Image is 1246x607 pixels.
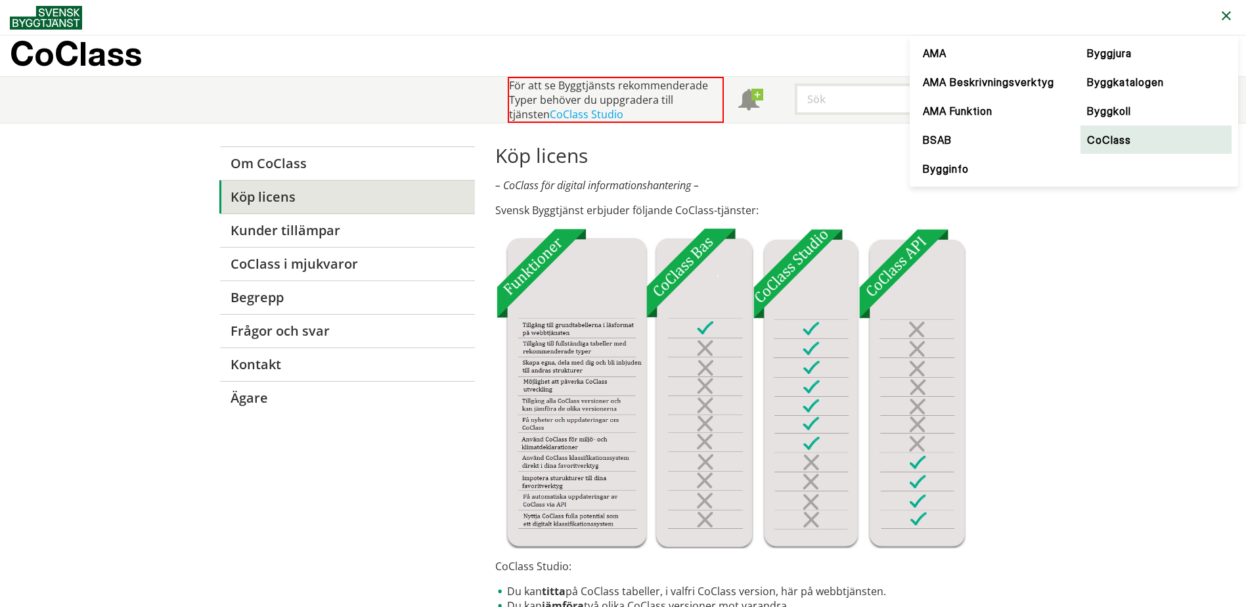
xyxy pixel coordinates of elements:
[219,381,475,415] a: Ägare
[219,180,475,214] a: Köp licens
[495,203,1027,217] p: Svensk Byggtjänst erbjuder följande CoClass-tjänster:
[542,584,566,598] strong: titta
[219,281,475,314] a: Begrepp
[219,348,475,381] a: Kontakt
[10,46,142,61] p: CoClass
[219,247,475,281] a: CoClass i mjukvaror
[219,314,475,348] a: Frågor och svar
[495,559,1027,573] p: CoClass Studio:
[1080,97,1232,125] a: Byggkoll
[1080,68,1232,97] a: Byggkatalogen
[916,125,1067,154] a: BSAB
[10,35,170,76] a: CoClass
[219,214,475,247] a: Kunder tillämpar
[10,6,82,30] img: Svensk Byggtjänst
[495,178,699,192] em: – CoClass för digital informationshantering –
[795,83,944,115] input: Sök
[550,107,623,122] a: CoClass Studio
[495,584,1027,598] li: Du kan på CoClass tabeller, i valfri CoClass version, här på webbtjänsten.
[916,39,1067,68] a: AMA
[508,77,724,123] div: För att se Byggtjänsts rekommenderade Typer behöver du uppgradera till tjänsten
[916,68,1067,97] a: AMA Beskrivningsverktyg
[1080,125,1232,154] a: CoClass
[495,144,1027,168] h1: Köp licens
[916,97,1067,125] a: AMA Funktion
[219,146,475,180] a: Om CoClass
[495,228,966,549] img: Tjnster-Tabell_CoClassBas-Studio-API2022-12-22.jpg
[1080,39,1232,68] a: Byggjura
[916,154,1067,183] a: Bygginfo
[738,91,759,112] span: Notifikationer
